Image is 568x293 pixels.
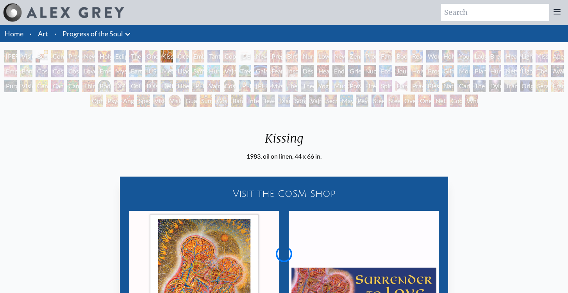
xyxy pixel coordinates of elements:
div: Praying [67,50,79,63]
div: Aperture [551,50,564,63]
div: One Taste [145,50,157,63]
input: Search [441,4,549,21]
div: Vajra Guru [207,80,220,92]
div: Deities & Demons Drinking from the Milky Pool [161,80,173,92]
div: Purging [4,80,17,92]
a: Home [5,29,23,38]
div: Liberation Through Seeing [176,80,189,92]
div: Nature of Mind [442,80,454,92]
div: Hands that See [395,80,407,92]
div: Mysteriosa 2 [114,65,126,77]
div: Contemplation [51,50,64,63]
div: Guardian of Infinite Vision [184,95,196,107]
div: Prostration [426,65,439,77]
div: Kiss of the [MEDICAL_DATA] [536,50,548,63]
div: Steeplehead 2 [387,95,400,107]
div: New Family [332,50,345,63]
div: Eco-Atlas [379,65,392,77]
div: The Soul Finds It's Way [473,80,486,92]
div: White Light [465,95,478,107]
div: Sunyata [200,95,212,107]
div: Ocean of Love Bliss [176,50,189,63]
div: DMT - The Spirit Molecule [114,80,126,92]
div: Planetary Prayers [473,65,486,77]
div: Ayahuasca Visitation [551,65,564,77]
div: Praying Hands [411,80,423,92]
div: Dissectional Art for Tool's Lateralus CD [145,80,157,92]
div: [PERSON_NAME] & Eve [4,50,17,63]
div: [US_STATE] Song [145,65,157,77]
div: [PERSON_NAME] [254,80,267,92]
div: Vision [PERSON_NAME] [168,95,181,107]
div: Cosmic Creativity [36,65,48,77]
div: Copulating [223,50,236,63]
div: Collective Vision [129,80,142,92]
div: One [418,95,431,107]
div: Birth [286,50,298,63]
div: The Shulgins and their Alchemical Angels [536,65,548,77]
div: Transfiguration [504,80,517,92]
div: [PERSON_NAME] [239,80,251,92]
div: [PERSON_NAME] [192,80,204,92]
div: New Man New Woman [82,50,95,63]
div: Cosmic Elf [215,95,228,107]
div: Firewalking [364,80,376,92]
div: Song of Vajra Being [293,95,306,107]
div: Caring [457,80,470,92]
div: Vision Tree [20,80,32,92]
div: Kissing [161,50,173,63]
div: Eclipse [114,50,126,63]
div: Mystic Eye [270,80,282,92]
div: Despair [301,65,314,77]
div: Oversoul [403,95,415,107]
div: Power to the Peaceful [348,80,361,92]
div: [DEMOGRAPHIC_DATA] Embryo [239,50,251,63]
div: Nuclear Crucifixion [364,65,376,77]
div: Promise [364,50,376,63]
div: Angel Skin [121,95,134,107]
div: Glimpsing the Empyrean [442,65,454,77]
div: Laughing Man [473,50,486,63]
div: Seraphic Transport Docking on the Third Eye [536,80,548,92]
div: Reading [411,50,423,63]
div: Gaia [254,65,267,77]
div: Family [379,50,392,63]
div: Peyote Being [356,95,368,107]
div: Bardo Being [231,95,243,107]
div: Interbeing [246,95,259,107]
div: Cannabis Mudra [36,80,48,92]
div: Lightweaver [520,50,532,63]
div: Mayan Being [340,95,353,107]
div: Tree & Person [239,65,251,77]
div: Cosmic Lovers [67,65,79,77]
div: Fractal Eyes [551,80,564,92]
div: Holy Fire [411,65,423,77]
div: Mudra [332,80,345,92]
div: Spirit Animates the Flesh [379,80,392,92]
div: Newborn [254,50,267,63]
div: Young & Old [457,50,470,63]
div: Cannabacchus [67,80,79,92]
div: Headache [317,65,329,77]
div: Lightworker [520,65,532,77]
div: Vajra Being [309,95,322,107]
div: Bond [20,65,32,77]
div: Steeplehead 1 [372,95,384,107]
a: Art [38,28,48,39]
div: Healing [504,50,517,63]
div: Third Eye Tears of Joy [82,80,95,92]
div: Vajra Horse [223,65,236,77]
div: Monochord [457,65,470,77]
div: Metamorphosis [161,65,173,77]
div: Holy Family [442,50,454,63]
div: Jewel Being [262,95,275,107]
div: Tantra [207,50,220,63]
div: Cosmic [DEMOGRAPHIC_DATA] [223,80,236,92]
div: Human Geometry [489,65,501,77]
div: Yogi & the Möbius Sphere [317,80,329,92]
div: Holy Grail [98,50,111,63]
div: Breathing [489,50,501,63]
div: Kissing [246,131,322,152]
li: · [27,25,35,42]
div: Theologue [301,80,314,92]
